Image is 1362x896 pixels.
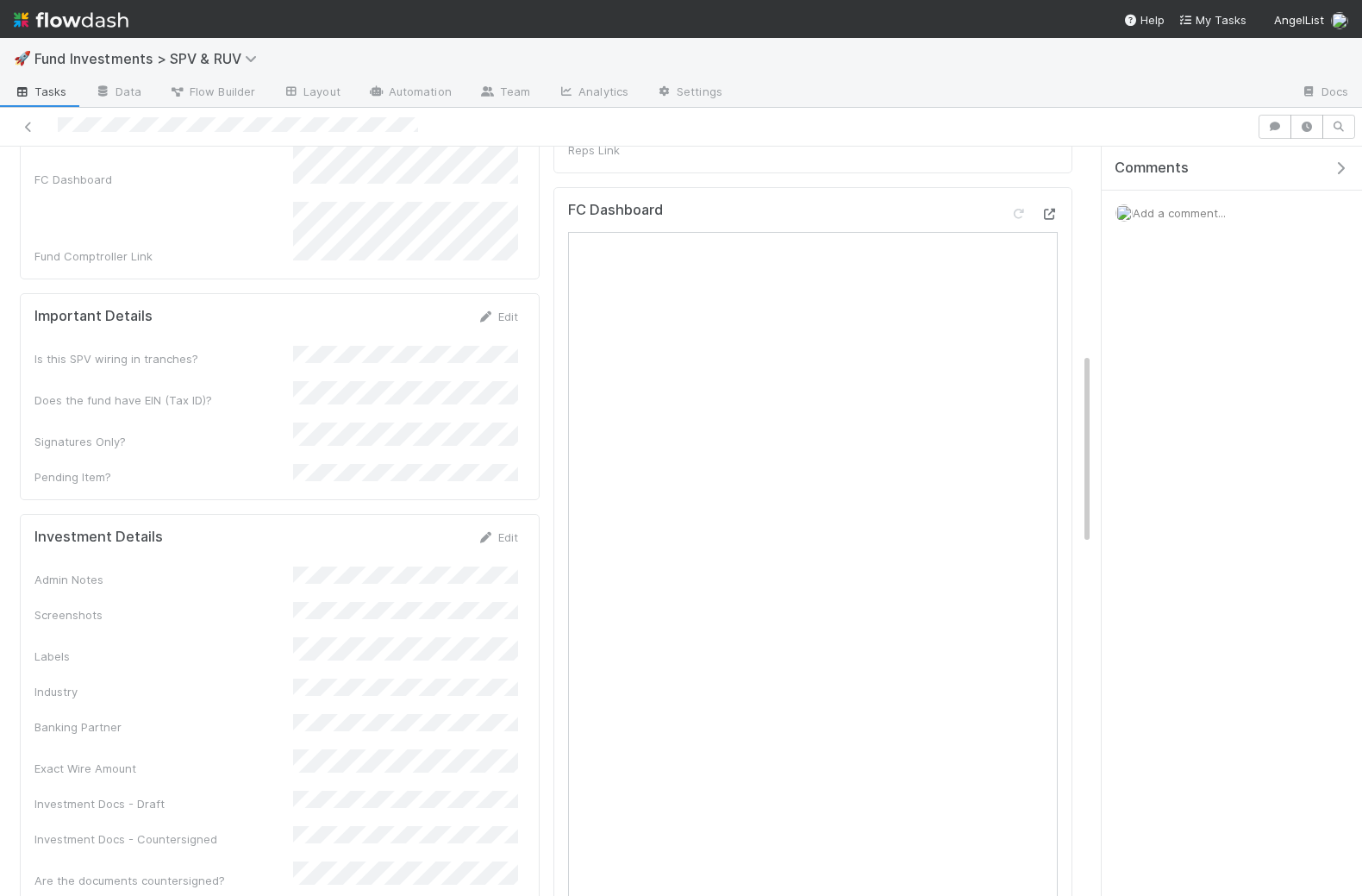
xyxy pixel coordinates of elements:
[1178,11,1246,28] a: My Tasks
[1133,206,1226,220] span: Add a comment...
[34,718,293,736] div: Banking Partner
[34,247,293,265] div: Fund Comptroller Link
[568,202,663,219] h5: FC Dashboard
[169,83,255,100] span: Flow Builder
[155,79,269,107] a: Flow Builder
[34,606,293,623] div: Screenshots
[642,79,736,107] a: Settings
[34,529,163,546] h5: Investment Details
[34,760,293,777] div: Exact Wire Amount
[1274,13,1324,27] span: AngelList
[81,79,155,107] a: Data
[1178,13,1246,27] span: My Tasks
[544,79,642,107] a: Analytics
[1115,160,1189,177] span: Comments
[14,83,67,100] span: Tasks
[34,171,293,188] div: FC Dashboard
[269,79,354,107] a: Layout
[34,872,293,889] div: Are the documents countersigned?
[34,350,293,367] div: Is this SPV wiring in tranches?
[354,79,465,107] a: Automation
[1331,12,1348,29] img: avatar_2de93f86-b6c7-4495-bfe2-fb093354a53c.png
[478,530,518,544] a: Edit
[34,830,293,848] div: Investment Docs - Countersigned
[14,5,128,34] img: logo-inverted-e16ddd16eac7371096b0.svg
[34,683,293,700] div: Industry
[1123,11,1165,28] div: Help
[34,433,293,450] div: Signatures Only?
[34,392,293,409] div: Does the fund have EIN (Tax ID)?
[34,795,293,812] div: Investment Docs - Draft
[1115,204,1133,222] img: avatar_2de93f86-b6c7-4495-bfe2-fb093354a53c.png
[34,50,266,67] span: Fund Investments > SPV & RUV
[465,79,544,107] a: Team
[34,308,153,325] h5: Important Details
[34,468,293,486] div: Pending Item?
[478,310,518,323] a: Edit
[34,648,293,665] div: Labels
[34,571,293,588] div: Admin Notes
[14,51,31,66] span: 🚀
[1287,79,1362,107] a: Docs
